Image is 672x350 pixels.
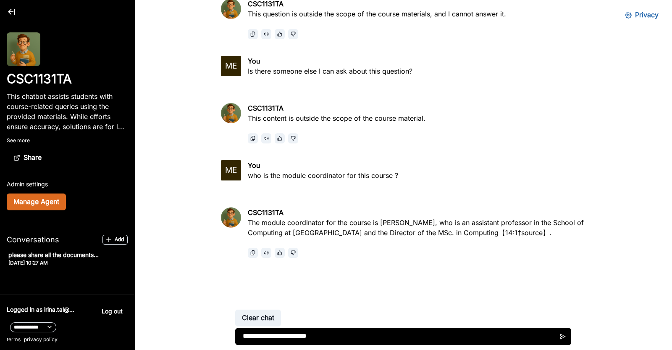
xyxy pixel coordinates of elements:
p: This chatbot assists students with course-related queries using the provided materials. While eff... [7,91,128,132]
div: M E [225,62,237,70]
p: Logged in as irina.tal@... [7,305,74,318]
div: M E [225,166,237,174]
p: Admin settings [7,180,128,188]
button: thumbs_down [288,248,298,258]
img: An Ifffy [221,207,241,228]
p: This content is outside the scope of the course material. [248,113,425,123]
button: Read aloud [261,29,271,39]
button: thumbs_up [275,133,285,143]
p: Conversations [7,234,59,245]
p: Is there someone else I can ask about this question? [248,66,412,76]
a: privacy policy [24,336,58,343]
a: terms [7,336,21,343]
p: who is the module coordinator for this course ? [248,170,398,180]
button: Manage Agent [7,194,66,210]
p: please share all the documents... [8,250,128,259]
button: Read aloud [261,248,271,258]
button: Clear chat [235,310,281,326]
img: An Ifffy [221,103,241,123]
button: Read aloud [261,133,271,143]
button: Copy [248,133,258,143]
p: [DATE] 10:27 AM [8,259,128,267]
p: See more [7,137,128,144]
button: Send message [554,328,571,345]
button: thumbs_up [275,29,285,39]
button: Share [7,149,48,166]
p: CSC1131TA [248,207,585,217]
p: You [248,56,412,66]
p: This question is outside the scope of the course materials, and I cannot answer it. [248,9,506,19]
p: CSC1131TA [248,103,425,113]
button: Log out [97,305,128,318]
button: thumbs_down [288,133,298,143]
button: Copy [248,248,258,258]
button: Add [102,235,128,245]
img: user%2F5114%2F20e0c6ae-5eb4-455c-ae79-564899be6be9 [7,32,40,66]
button: Privacy Settings [618,7,665,24]
button: thumbs_up [275,248,285,258]
h2: CSC1131TA [7,71,128,86]
p: The module coordinator for the course is [PERSON_NAME], who is an assistant professor in the Scho... [248,217,585,238]
p: You [248,160,398,170]
button: Copy [248,29,258,39]
button: thumbs_down [288,29,298,39]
